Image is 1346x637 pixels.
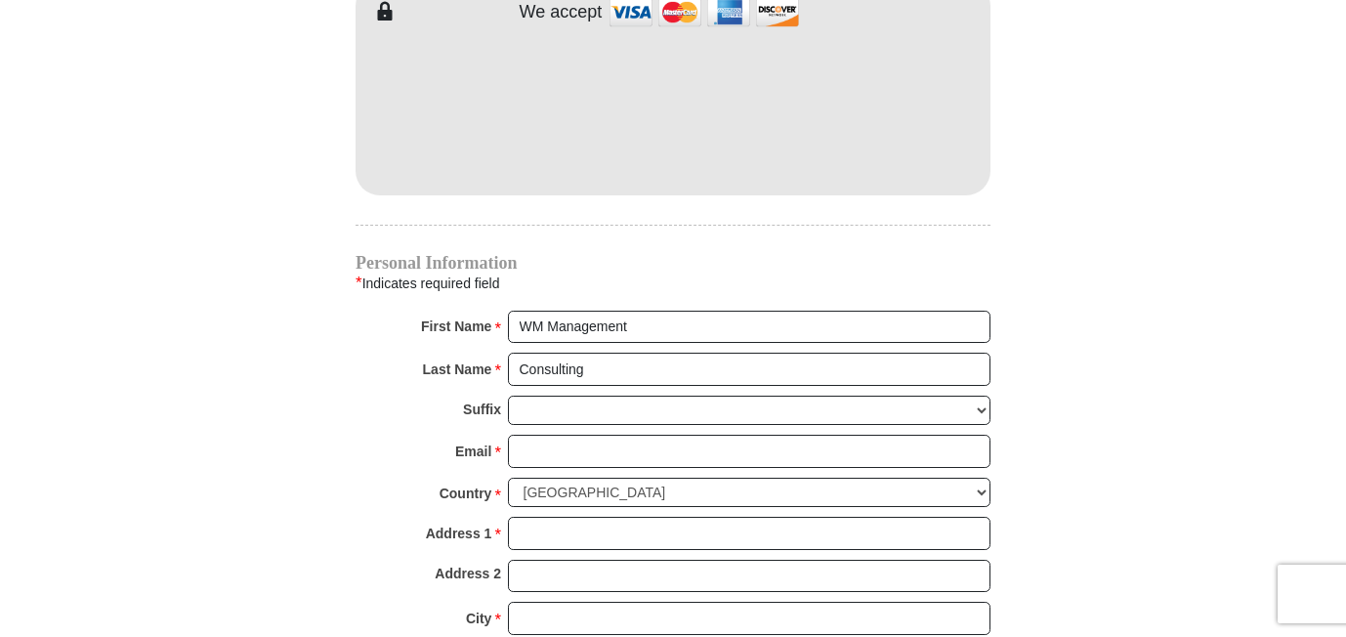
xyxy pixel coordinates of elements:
strong: Suffix [463,396,501,423]
strong: Country [440,480,492,507]
strong: Email [455,438,491,465]
h4: Personal Information [356,255,990,271]
strong: City [466,605,491,632]
strong: Last Name [423,356,492,383]
strong: First Name [421,313,491,340]
strong: Address 1 [426,520,492,547]
div: Indicates required field [356,271,990,296]
h4: We accept [520,2,603,23]
strong: Address 2 [435,560,501,587]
